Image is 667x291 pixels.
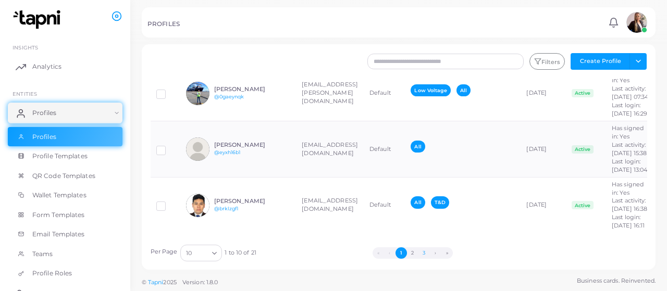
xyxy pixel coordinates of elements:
a: Teams [8,244,122,264]
span: QR Code Templates [32,171,95,181]
a: Wallet Templates [8,185,122,205]
span: ENTITIES [13,91,37,97]
span: Active [572,89,594,97]
td: Default [364,65,405,121]
img: avatar [186,194,209,217]
span: Last activity: [DATE] 07:34 [612,85,648,100]
span: 1 to 10 of 21 [225,249,256,257]
td: [EMAIL_ADDRESS][PERSON_NAME][DOMAIN_NAME] [296,65,364,121]
a: Email Templates [8,224,122,244]
input: Search for option [193,247,208,259]
span: Profile Templates [32,151,88,161]
a: Form Templates [8,205,122,225]
span: Email Templates [32,230,85,239]
button: Go to page 2 [407,247,418,259]
span: INSIGHTS [13,44,38,50]
span: Last login: [DATE] 16:29 [612,102,647,117]
a: Analytics [8,56,122,77]
span: 10 [186,248,192,259]
td: Default [364,178,405,233]
a: Profiles [8,127,122,147]
span: Has signed in: Yes [612,124,644,140]
span: Active [572,145,594,154]
span: Profile Roles [32,269,72,278]
td: [DATE] [521,178,566,233]
a: @eyxh16b1 [214,149,241,155]
h6: [PERSON_NAME] [214,86,291,93]
td: [EMAIL_ADDRESS][DOMAIN_NAME] [296,178,364,233]
ul: Pagination [256,247,569,259]
a: Profile Templates [8,146,122,166]
span: Last activity: [DATE] 16:38 [612,197,647,212]
span: T&D [431,196,449,208]
h6: [PERSON_NAME] [214,198,291,205]
span: Business cards. Reinvented. [577,276,656,285]
span: All [411,196,425,208]
a: Profile Roles [8,263,122,283]
div: Search for option [180,245,222,261]
img: avatar [186,82,209,105]
span: 2025 [163,278,176,287]
img: logo [9,10,67,29]
a: QR Code Templates [8,166,122,186]
img: avatar [626,12,647,33]
button: Go to last page [441,247,453,259]
span: Last login: [DATE] 13:04 [612,158,647,173]
span: All [456,84,471,96]
span: Wallet Templates [32,191,87,200]
button: Go to page 3 [418,247,430,259]
td: [EMAIL_ADDRESS][DOMAIN_NAME] [296,121,364,178]
span: © [142,278,218,287]
span: Profiles [32,108,56,118]
button: Go to page 1 [396,247,407,259]
h5: PROFILES [147,20,180,28]
span: Teams [32,249,53,259]
span: Form Templates [32,210,85,220]
button: Create Profile [571,53,630,70]
span: Low Voltage [411,84,450,96]
span: Has signed in: Yes [612,181,644,196]
a: @0gaeynqk [214,94,244,99]
td: [DATE] [521,65,566,121]
button: Filters [529,53,565,70]
img: avatar [186,137,209,161]
label: Per Page [151,248,178,256]
span: Profiles [32,132,56,142]
span: All [411,141,425,153]
span: Last login: [DATE] 16:11 [612,213,645,229]
span: Analytics [32,62,61,71]
td: [DATE] [521,121,566,178]
span: Last activity: [DATE] 15:38 [612,141,647,157]
td: Default [364,121,405,178]
a: avatar [623,12,650,33]
span: Version: 1.8.0 [182,279,218,286]
a: Profiles [8,103,122,123]
a: Tapni [148,279,164,286]
button: Go to next page [430,247,441,259]
h6: [PERSON_NAME] [214,142,291,148]
span: Active [572,201,594,209]
a: @brklzgf1 [214,206,239,211]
